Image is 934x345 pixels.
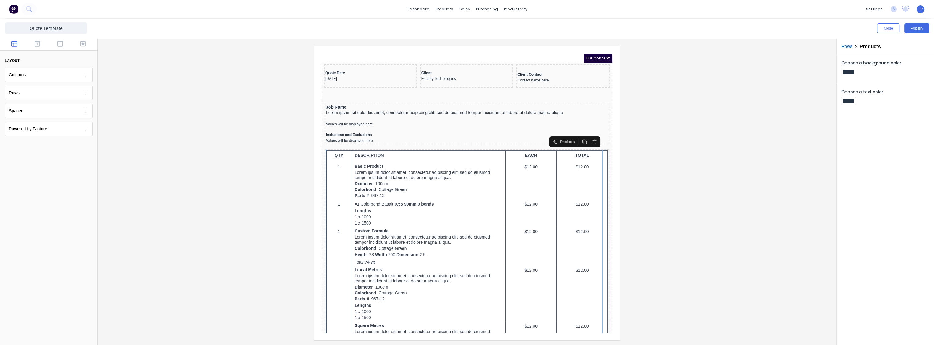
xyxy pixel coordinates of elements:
div: Spacer [9,108,22,114]
button: Select parent [229,84,239,93]
div: productivity [501,5,531,14]
div: Rows [9,90,20,96]
div: Client ContactContact name here [196,18,287,30]
div: Powered by Factory [9,126,47,132]
div: Columns [5,68,93,82]
div: purchasing [473,5,501,14]
input: Enter template name here [5,22,87,34]
div: Rows [5,86,93,100]
button: Close [877,23,899,33]
button: Rows [841,43,852,50]
h2: Products [859,44,881,49]
div: Products [239,86,255,91]
div: Columns [9,72,26,78]
img: Factory [9,5,18,14]
span: PDF content [262,1,291,9]
button: Publish [904,23,929,33]
div: Inclusions and ExclusionsValues will be displayed here [4,79,286,90]
div: sales [456,5,473,14]
div: settings [863,5,886,14]
div: ClientFactory Technologies [100,17,190,28]
span: LP [918,6,923,12]
a: dashboard [404,5,432,14]
button: Duplicate [258,84,268,93]
div: layout [5,58,20,63]
div: Quote Date[DATE] [4,17,94,28]
div: Spacer [5,104,93,118]
button: Delete [268,84,278,93]
label: Choose a background color [841,60,929,66]
div: products [432,5,456,14]
button: layout [5,56,93,66]
div: Quote Date[DATE]ClientFactory TechnologiesClient ContactContact name here [1,10,290,36]
div: Powered by Factory [5,122,93,136]
div: Job NameLorem ipsum sit dolor kis amet, consectetur adipscing elit, sed do eiusmod tempor incidid... [4,51,286,63]
div: Values will be displayed here [4,69,286,73]
label: Choose a text color [841,89,929,95]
